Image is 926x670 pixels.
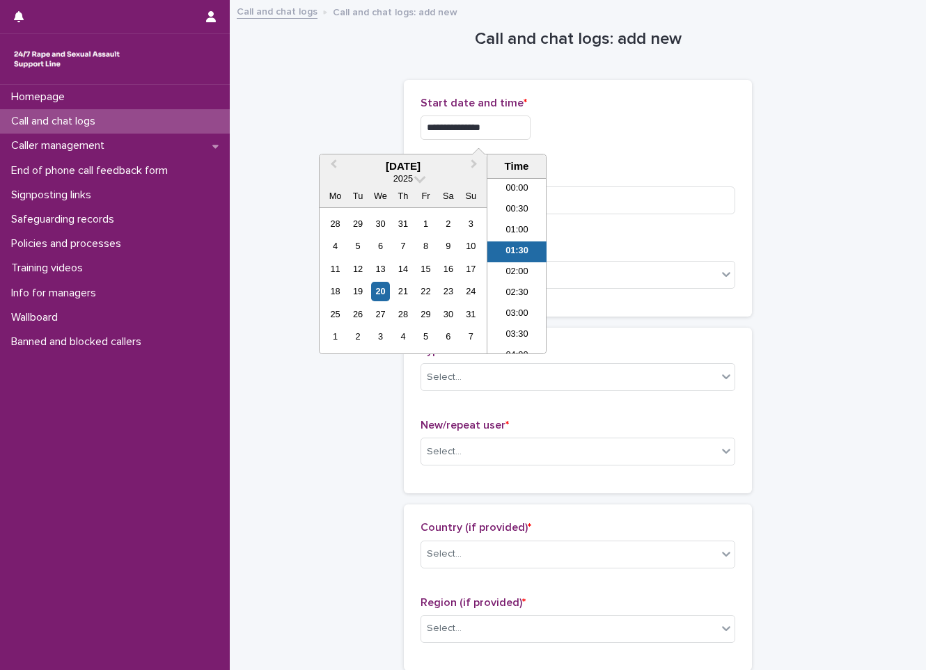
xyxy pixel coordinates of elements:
div: Choose Wednesday, 20 August 2025 [371,282,390,301]
div: Choose Monday, 1 September 2025 [326,327,345,346]
p: Caller management [6,139,116,152]
div: Fr [416,186,435,205]
p: Banned and blocked callers [6,335,152,349]
div: Time [491,160,542,173]
div: Choose Saturday, 16 August 2025 [439,260,457,278]
div: Select... [427,547,462,561]
div: Choose Saturday, 2 August 2025 [439,214,457,233]
li: 01:00 [487,221,547,241]
li: 03:30 [487,325,547,346]
div: Choose Saturday, 23 August 2025 [439,282,457,301]
h1: Call and chat logs: add new [404,29,752,49]
div: Choose Tuesday, 29 July 2025 [348,214,367,233]
div: month 2025-08 [324,212,482,348]
div: Choose Wednesday, 13 August 2025 [371,260,390,278]
div: Choose Monday, 28 July 2025 [326,214,345,233]
p: Signposting links [6,189,102,202]
div: [DATE] [320,160,487,173]
div: Select... [427,621,462,636]
div: Mo [326,186,345,205]
span: Country (if provided) [421,522,531,533]
p: Training videos [6,262,94,275]
div: Choose Monday, 4 August 2025 [326,237,345,255]
div: Tu [348,186,367,205]
div: Choose Thursday, 31 July 2025 [393,214,412,233]
p: Call and chat logs: add new [333,3,457,19]
li: 02:00 [487,262,547,283]
div: Choose Friday, 22 August 2025 [416,282,435,301]
div: Th [393,186,412,205]
div: We [371,186,390,205]
div: Choose Tuesday, 26 August 2025 [348,305,367,324]
div: Choose Friday, 1 August 2025 [416,214,435,233]
button: Previous Month [321,156,343,178]
div: Choose Saturday, 30 August 2025 [439,305,457,324]
div: Choose Wednesday, 30 July 2025 [371,214,390,233]
li: 00:00 [487,179,547,200]
div: Sa [439,186,457,205]
div: Choose Sunday, 10 August 2025 [462,237,480,255]
div: Choose Sunday, 24 August 2025 [462,282,480,301]
div: Choose Tuesday, 12 August 2025 [348,260,367,278]
div: Choose Friday, 15 August 2025 [416,260,435,278]
p: Safeguarding records [6,213,125,226]
p: End of phone call feedback form [6,164,179,177]
li: 02:30 [487,283,547,304]
div: Choose Friday, 5 September 2025 [416,327,435,346]
div: Su [462,186,480,205]
div: Choose Tuesday, 5 August 2025 [348,237,367,255]
div: Choose Sunday, 3 August 2025 [462,214,480,233]
button: Next Month [464,156,487,178]
div: Choose Thursday, 7 August 2025 [393,237,412,255]
div: Choose Sunday, 17 August 2025 [462,260,480,278]
li: 00:30 [487,200,547,221]
div: Choose Monday, 18 August 2025 [326,282,345,301]
span: 2025 [393,173,413,184]
div: Choose Wednesday, 3 September 2025 [371,327,390,346]
div: Choose Monday, 25 August 2025 [326,305,345,324]
div: Choose Friday, 8 August 2025 [416,237,435,255]
p: Policies and processes [6,237,132,250]
li: 01:30 [487,241,547,262]
div: Choose Saturday, 9 August 2025 [439,237,457,255]
li: 04:00 [487,346,547,367]
div: Choose Thursday, 4 September 2025 [393,327,412,346]
div: Choose Friday, 29 August 2025 [416,305,435,324]
div: Choose Thursday, 21 August 2025 [393,282,412,301]
div: Choose Sunday, 31 August 2025 [462,305,480,324]
div: Choose Saturday, 6 September 2025 [439,327,457,346]
li: 03:00 [487,304,547,325]
img: rhQMoQhaT3yELyF149Cw [11,45,123,73]
div: Choose Thursday, 14 August 2025 [393,260,412,278]
p: Info for managers [6,287,107,300]
div: Choose Wednesday, 6 August 2025 [371,237,390,255]
div: Choose Sunday, 7 September 2025 [462,327,480,346]
p: Call and chat logs [6,115,107,128]
div: Choose Tuesday, 2 September 2025 [348,327,367,346]
span: New/repeat user [421,420,509,431]
div: Select... [427,370,462,385]
span: Region (if provided) [421,597,526,608]
p: Wallboard [6,311,69,324]
div: Choose Thursday, 28 August 2025 [393,305,412,324]
p: Homepage [6,90,76,104]
div: Choose Monday, 11 August 2025 [326,260,345,278]
div: Choose Tuesday, 19 August 2025 [348,282,367,301]
div: Choose Wednesday, 27 August 2025 [371,305,390,324]
div: Select... [427,445,462,459]
span: Start date and time [421,97,527,109]
a: Call and chat logs [237,3,317,19]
